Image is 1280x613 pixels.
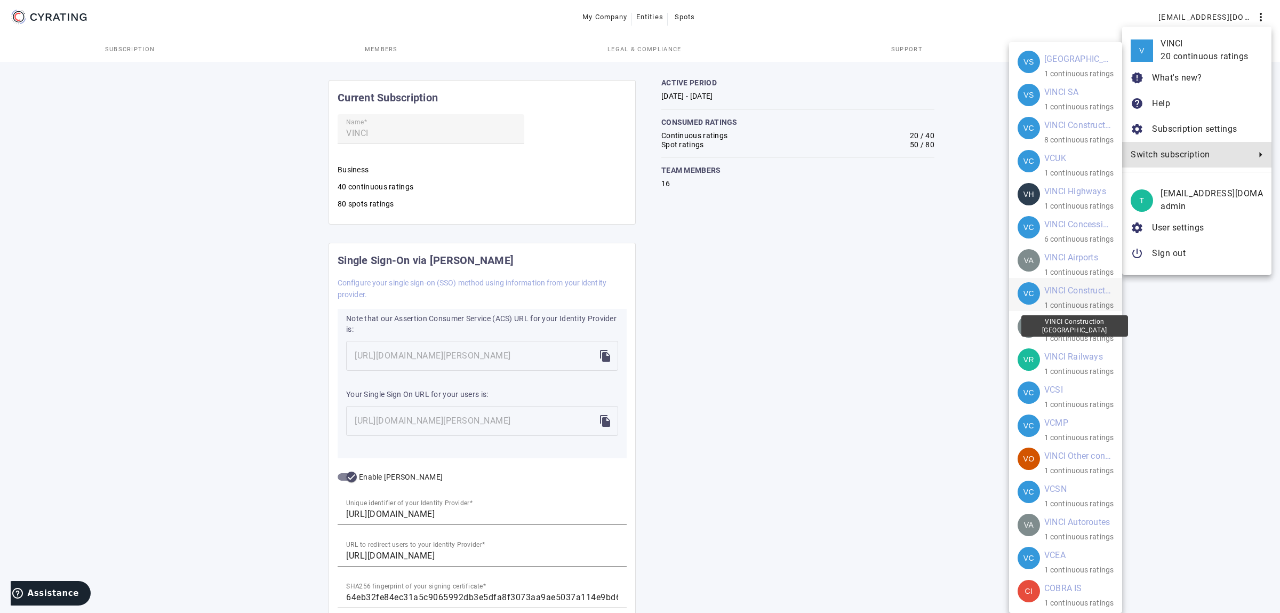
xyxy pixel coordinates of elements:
[1131,247,1143,260] mat-icon: power_settings_new
[1044,597,1114,609] mat-card-subtitle: 1 continuous ratings
[1018,84,1040,106] div: VS
[1044,51,1113,68] mat-card-title: [GEOGRAPHIC_DATA]
[1161,50,1263,63] div: 20 continuous ratings
[1044,117,1113,134] mat-card-title: VINCI Construction
[1044,249,1098,266] mat-card-title: VINCI Airports
[1131,97,1143,110] mat-icon: help
[1131,221,1143,234] mat-icon: settings
[1018,150,1040,172] div: VC
[1152,248,1186,258] span: Sign out
[1044,216,1113,233] mat-card-title: VINCI Concessions
[1044,68,1114,79] mat-card-subtitle: 1 continuous ratings
[1044,399,1114,410] mat-card-subtitle: 1 continuous ratings
[1131,123,1143,136] mat-icon: settings
[1018,415,1040,437] div: VC
[1152,222,1204,233] span: User settings
[1018,547,1040,569] div: VC
[1131,148,1250,161] span: Switch subscription
[1044,432,1114,443] mat-card-subtitle: 1 continuous ratings
[1018,183,1040,205] div: VH
[1044,465,1114,476] mat-card-subtitle: 1 continuous ratings
[1044,266,1114,278] mat-card-subtitle: 1 continuous ratings
[1044,481,1067,498] mat-card-title: VCSN
[1018,448,1040,470] div: VO
[1161,200,1263,213] div: admin
[1044,547,1066,564] mat-card-title: VCEA
[1044,448,1113,465] mat-card-title: VINCI Other concessions
[1021,315,1128,337] div: VINCI Construction [GEOGRAPHIC_DATA]
[1044,564,1114,576] mat-card-subtitle: 1 continuous ratings
[1018,117,1040,139] div: VC
[1018,381,1040,404] div: VC
[1018,315,1040,338] div: VI
[1018,580,1040,602] div: CI
[1044,381,1063,399] mat-card-title: VCSI
[1018,481,1040,503] div: VC
[1044,84,1079,101] mat-card-title: VINCI SA
[1044,299,1114,311] mat-card-subtitle: 1 continuous ratings
[1018,216,1040,238] div: VC
[1018,282,1040,305] div: VC
[1161,37,1263,50] div: VINCI
[1044,498,1114,509] mat-card-subtitle: 1 continuous ratings
[1044,282,1113,299] mat-card-title: VINCI Construction [GEOGRAPHIC_DATA]
[1044,200,1114,212] mat-card-subtitle: 1 continuous ratings
[1018,249,1040,272] div: VA
[1044,514,1110,531] mat-card-title: VINCI Autoroutes
[11,581,91,608] iframe: Ouvre un widget dans lequel vous pouvez trouver plus d’informations
[1152,124,1237,134] span: Subscription settings
[1044,101,1114,113] mat-card-subtitle: 1 continuous ratings
[1044,183,1106,200] mat-card-title: VINCI Highways
[1044,233,1114,245] mat-card-subtitle: 6 continuous ratings
[1044,580,1082,597] mat-card-title: COBRA IS
[1044,167,1114,179] mat-card-subtitle: 1 continuous ratings
[1044,365,1114,377] mat-card-subtitle: 1 continuous ratings
[1131,39,1153,62] div: V
[1152,98,1170,108] span: Help
[1044,415,1068,432] mat-card-title: VCMP
[1044,150,1066,167] mat-card-title: VCUK
[1044,348,1103,365] mat-card-title: VINCI Railways
[1018,348,1040,371] div: VR
[1044,332,1114,344] mat-card-subtitle: 1 continuous ratings
[1018,51,1040,73] div: VS
[1161,187,1263,200] div: [EMAIL_ADDRESS][DOMAIN_NAME]
[1044,134,1114,146] mat-card-subtitle: 8 continuous ratings
[1152,73,1202,83] span: What's new?
[1044,531,1114,543] mat-card-subtitle: 1 continuous ratings
[1131,71,1143,84] mat-icon: new_releases
[1131,189,1153,212] div: T
[1018,514,1040,536] div: VA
